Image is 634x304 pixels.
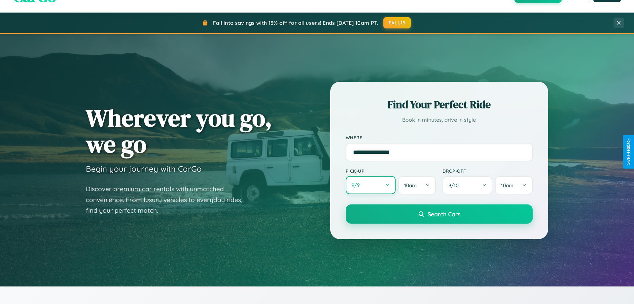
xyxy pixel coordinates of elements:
p: Book in minutes, drive in style [346,115,533,125]
button: 9/9 [346,176,396,194]
button: 9/10 [442,176,493,195]
label: Where [346,135,533,140]
label: Pick-up [346,168,436,174]
button: 10am [495,176,533,195]
span: Search Cars [428,210,461,218]
button: Search Cars [346,204,533,224]
h3: Begin your journey with CarGo [86,164,202,174]
span: 10am [501,182,514,189]
span: 9 / 10 [448,182,462,189]
div: Give Feedback [626,139,631,165]
button: 10am [399,176,436,195]
h2: Find Your Perfect Ride [346,97,533,112]
h1: Wherever you go, we go [86,105,272,157]
span: 9 / 9 [352,182,363,188]
button: FALL15 [383,17,411,28]
label: Drop-off [442,168,533,174]
span: 10am [405,182,417,189]
span: Fall into savings with 15% off for all users! Ends [DATE] 10am PT. [213,20,378,26]
p: Discover premium car rentals with unmatched convenience. From luxury vehicles to everyday rides, ... [86,184,251,216]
